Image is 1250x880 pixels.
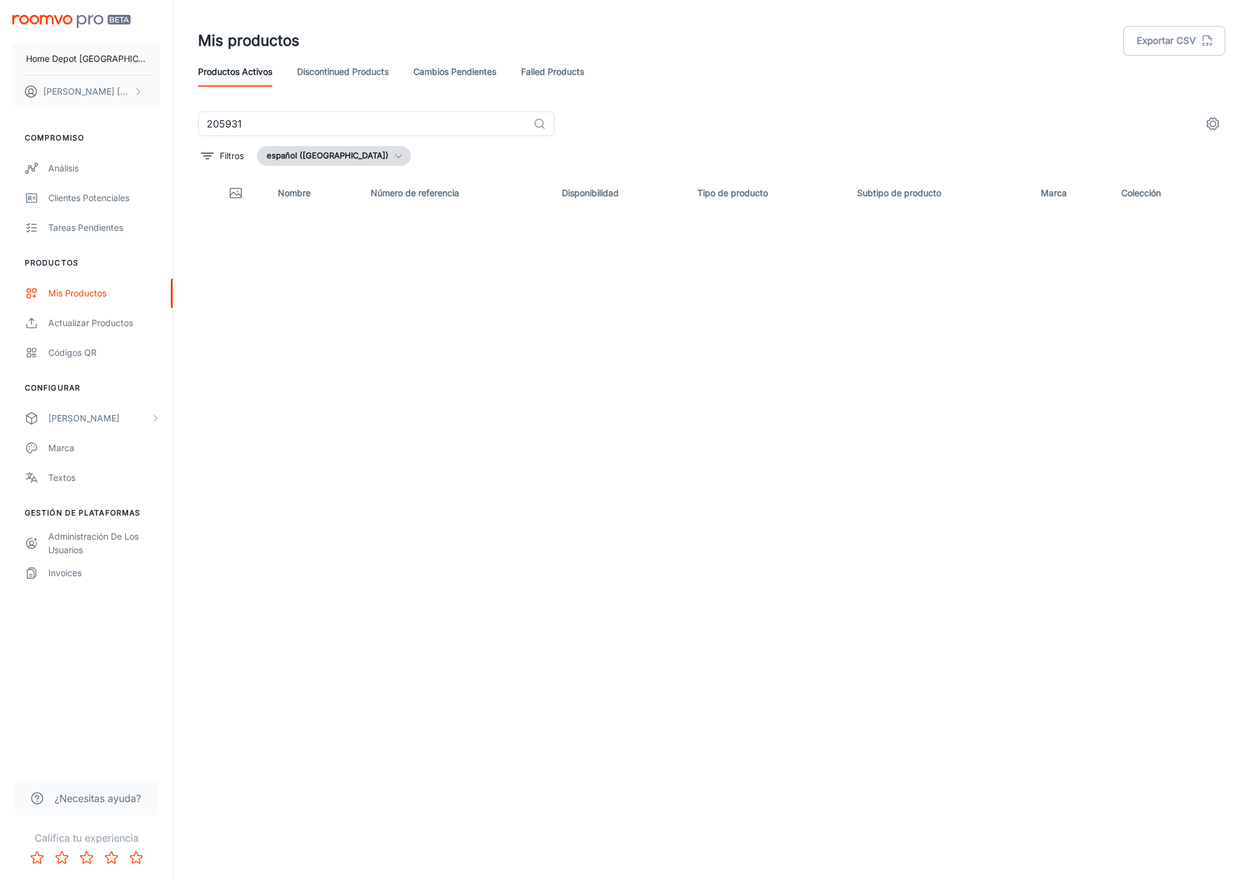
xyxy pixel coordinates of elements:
div: Actualizar productos [48,316,160,330]
button: Home Depot [GEOGRAPHIC_DATA] [12,43,160,75]
a: Productos activos [198,57,272,87]
th: Nombre [268,176,361,210]
div: Clientes potenciales [48,191,160,205]
div: Invoices [48,566,160,580]
a: Discontinued Products [297,57,389,87]
a: Failed Products [521,57,584,87]
div: Administración de los usuarios [48,530,160,557]
p: Califica tu experiencia [10,830,163,845]
input: Buscar [198,111,528,136]
button: Rate 4 star [99,845,124,870]
th: Tipo de producto [687,176,847,210]
p: [PERSON_NAME] [PERSON_NAME] [43,85,131,98]
img: Roomvo PRO Beta [12,15,131,28]
a: Cambios pendientes [413,57,496,87]
div: Tareas pendientes [48,221,160,235]
svg: Thumbnail [228,186,243,201]
div: [PERSON_NAME] [48,412,150,425]
button: Rate 5 star [124,845,149,870]
th: Subtipo de producto [847,176,1031,210]
th: Número de referencia [361,176,552,210]
span: ¿Necesitas ayuda? [54,791,141,806]
div: Textos [48,471,160,485]
th: Colección [1111,176,1225,210]
p: Home Depot [GEOGRAPHIC_DATA] [26,52,147,66]
p: Filtros [220,149,244,163]
div: Mis productos [48,287,160,300]
button: Rate 1 star [25,845,50,870]
button: español ([GEOGRAPHIC_DATA]) [257,146,411,166]
h1: Mis productos [198,30,300,52]
div: Análisis [48,162,160,175]
th: Marca [1031,176,1112,210]
button: Rate 2 star [50,845,74,870]
div: Marca [48,441,160,455]
button: Rate 3 star [74,845,99,870]
button: [PERSON_NAME] [PERSON_NAME] [12,75,160,108]
button: settings [1200,111,1225,136]
button: filter [198,146,247,166]
th: Disponibilidad [552,176,687,210]
button: Exportar CSV [1123,26,1225,56]
div: Códigos QR [48,346,160,360]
